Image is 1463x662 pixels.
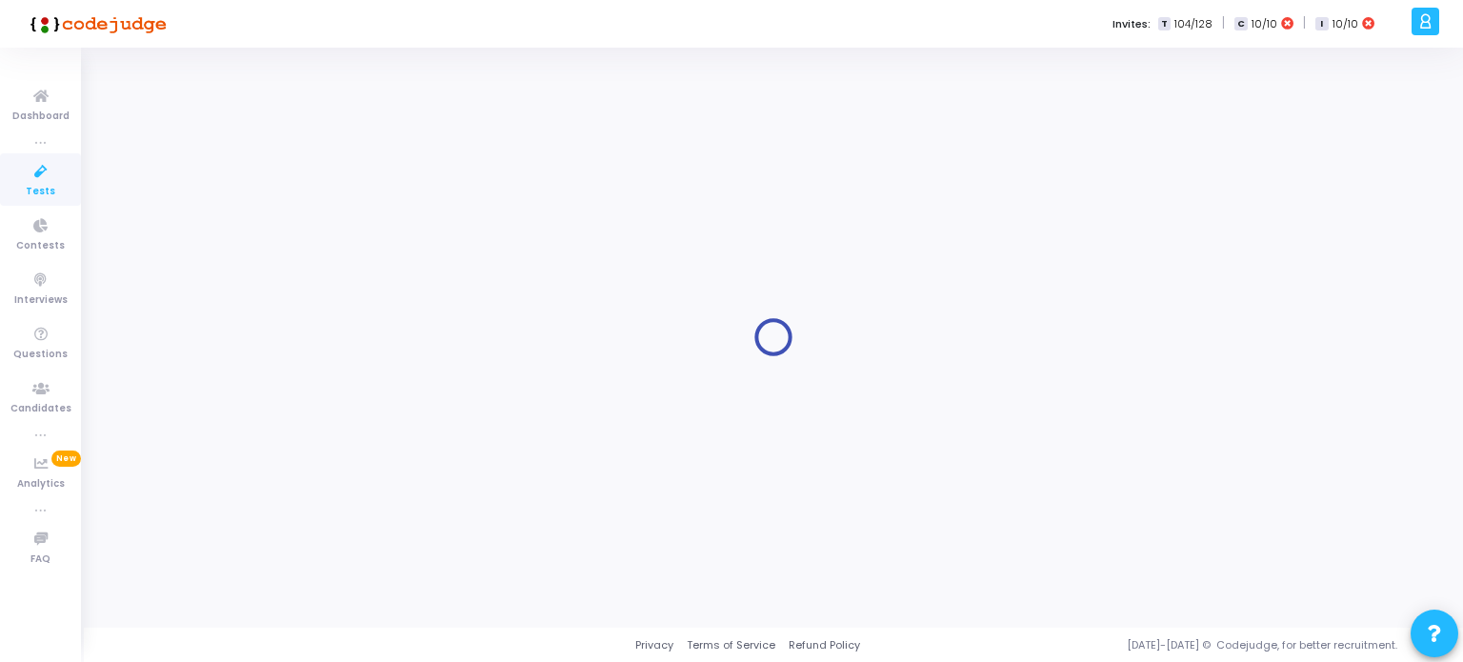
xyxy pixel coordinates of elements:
span: Contests [16,238,65,254]
label: Invites: [1112,16,1151,32]
div: [DATE]-[DATE] © Codejudge, for better recruitment. [860,637,1439,653]
span: T [1158,17,1171,31]
span: I [1315,17,1328,31]
span: | [1222,13,1225,33]
span: 104/128 [1174,16,1212,32]
a: Refund Policy [789,637,860,653]
a: Privacy [635,637,673,653]
span: Dashboard [12,109,70,125]
span: Candidates [10,401,71,417]
span: C [1234,17,1247,31]
span: 10/10 [1252,16,1277,32]
a: Terms of Service [687,637,775,653]
span: Interviews [14,292,68,309]
span: | [1303,13,1306,33]
span: 10/10 [1333,16,1358,32]
img: logo [24,5,167,43]
span: Analytics [17,476,65,492]
span: FAQ [30,552,50,568]
span: New [51,451,81,467]
span: Questions [13,347,68,363]
span: Tests [26,184,55,200]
